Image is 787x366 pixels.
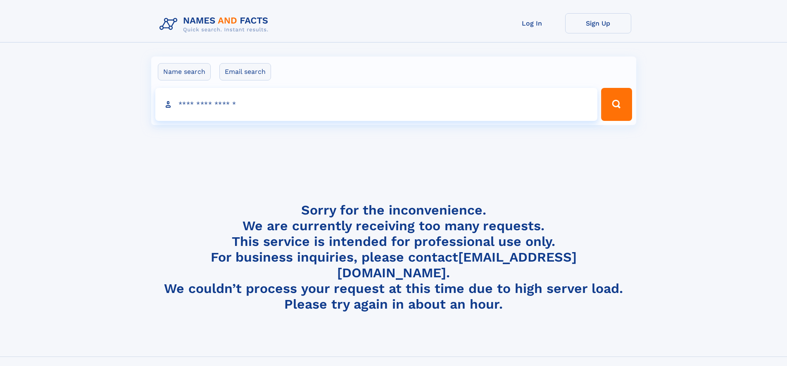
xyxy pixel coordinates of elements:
[565,13,631,33] a: Sign Up
[219,63,271,80] label: Email search
[156,13,275,35] img: Logo Names and Facts
[499,13,565,33] a: Log In
[337,249,577,281] a: [EMAIL_ADDRESS][DOMAIN_NAME]
[155,88,598,121] input: search input
[156,202,631,312] h4: Sorry for the inconvenience. We are currently receiving too many requests. This service is intend...
[158,63,211,80] label: Name search
[601,88,632,121] button: Search Button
